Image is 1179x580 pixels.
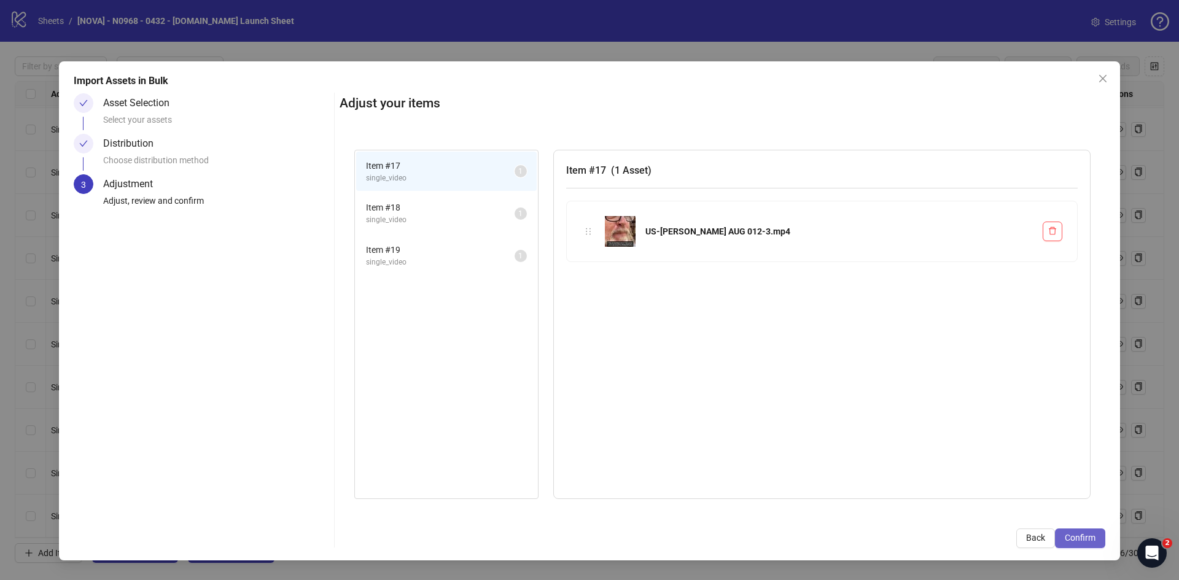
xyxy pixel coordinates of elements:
iframe: Intercom live chat [1137,538,1167,568]
span: 2 [1162,538,1172,548]
span: single_video [366,214,515,226]
div: Asset Selection [103,93,179,113]
span: Item # 17 [366,159,515,172]
span: check [79,139,88,148]
div: Import Assets in Bulk [74,74,1105,88]
sup: 1 [515,250,527,262]
span: check [79,99,88,107]
div: Select your assets [103,113,329,134]
div: Adjustment [103,174,163,194]
button: Close [1093,69,1113,88]
button: Confirm [1055,528,1105,548]
span: single_video [366,257,515,268]
h3: Item # 17 [566,163,1078,178]
span: 1 [518,209,523,218]
h2: Adjust your items [340,93,1105,114]
span: Item # 19 [366,243,515,257]
div: Choose distribution method [103,153,329,174]
span: close [1098,74,1108,83]
span: Back [1026,533,1045,543]
button: Delete [1043,222,1062,241]
div: Distribution [103,134,163,153]
span: 3 [81,180,86,190]
img: US-ALPER AUG 012-3.mp4 [605,216,636,247]
div: US-[PERSON_NAME] AUG 012-3.mp4 [645,225,1033,238]
span: ( 1 Asset ) [611,164,652,176]
span: Confirm [1065,533,1095,543]
div: holder [582,225,595,238]
span: delete [1048,226,1057,235]
span: single_video [366,172,515,184]
span: 1 [518,167,523,176]
span: Item # 18 [366,201,515,214]
span: holder [584,227,593,236]
button: Back [1016,528,1055,548]
div: Adjust, review and confirm [103,194,329,215]
sup: 1 [515,165,527,177]
sup: 1 [515,207,527,220]
span: 1 [518,252,523,260]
